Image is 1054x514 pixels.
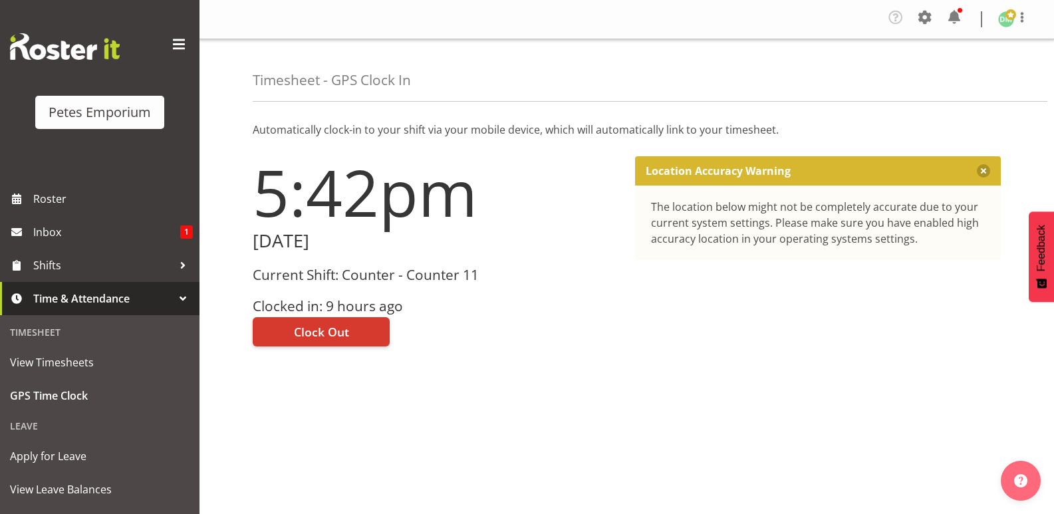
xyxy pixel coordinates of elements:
[294,323,349,340] span: Clock Out
[10,446,190,466] span: Apply for Leave
[1014,474,1027,487] img: help-xxl-2.png
[3,379,196,412] a: GPS Time Clock
[3,473,196,506] a: View Leave Balances
[33,289,173,309] span: Time & Attendance
[3,346,196,379] a: View Timesheets
[33,189,193,209] span: Roster
[998,11,1014,27] img: david-mcauley697.jpg
[33,222,180,242] span: Inbox
[10,386,190,406] span: GPS Time Clock
[10,352,190,372] span: View Timesheets
[3,319,196,346] div: Timesheet
[253,317,390,346] button: Clock Out
[253,156,619,228] h1: 5:42pm
[1029,211,1054,302] button: Feedback - Show survey
[49,102,151,122] div: Petes Emporium
[1035,225,1047,271] span: Feedback
[253,231,619,251] h2: [DATE]
[253,72,411,88] h4: Timesheet - GPS Clock In
[977,164,990,178] button: Close message
[253,122,1001,138] p: Automatically clock-in to your shift via your mobile device, which will automatically link to you...
[253,267,619,283] h3: Current Shift: Counter - Counter 11
[10,479,190,499] span: View Leave Balances
[3,412,196,440] div: Leave
[651,199,986,247] div: The location below might not be completely accurate due to your current system settings. Please m...
[253,299,619,314] h3: Clocked in: 9 hours ago
[3,440,196,473] a: Apply for Leave
[10,33,120,60] img: Rosterit website logo
[180,225,193,239] span: 1
[33,255,173,275] span: Shifts
[646,164,791,178] p: Location Accuracy Warning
